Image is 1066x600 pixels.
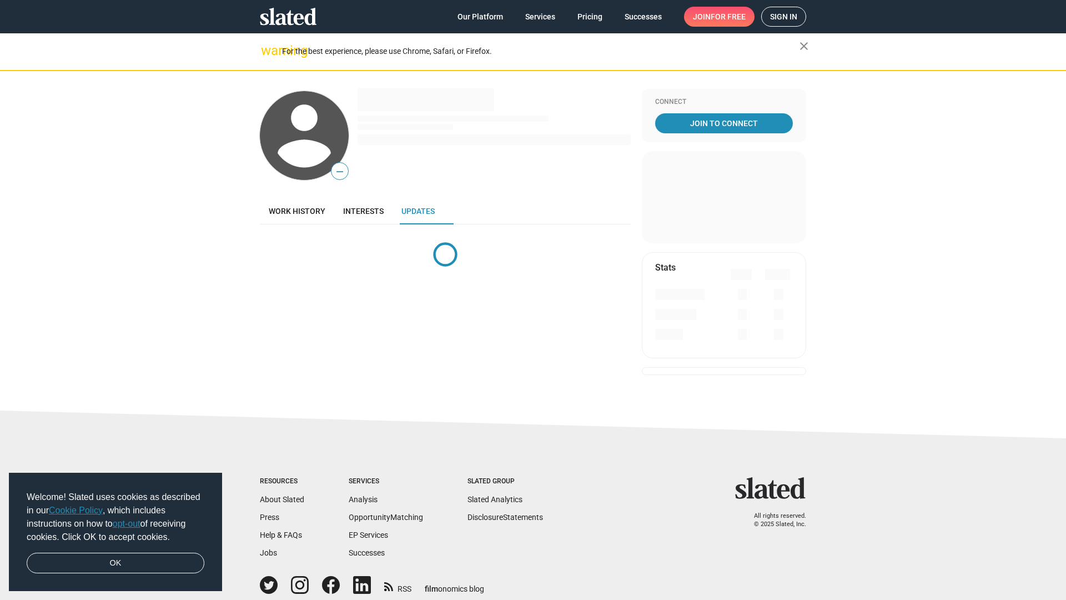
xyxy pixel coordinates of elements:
span: Successes [625,7,662,27]
div: Resources [260,477,304,486]
span: Sign in [770,7,797,26]
div: For the best experience, please use Chrome, Safari, or Firefox. [282,44,799,59]
a: Cookie Policy [49,506,103,515]
a: Updates [393,198,444,224]
div: Services [349,477,423,486]
a: OpportunityMatching [349,513,423,522]
span: Pricing [577,7,602,27]
a: Successes [349,548,385,557]
span: Welcome! Slated uses cookies as described in our , which includes instructions on how to of recei... [27,491,204,544]
a: dismiss cookie message [27,553,204,574]
a: RSS [384,577,411,594]
a: Analysis [349,495,378,504]
a: Join To Connect [655,113,793,133]
mat-icon: warning [261,44,274,57]
a: filmonomics blog [425,575,484,594]
span: film [425,584,438,593]
a: EP Services [349,531,388,539]
span: for free [711,7,746,27]
a: About Slated [260,495,304,504]
a: Work history [260,198,334,224]
span: — [331,164,348,179]
a: Pricing [569,7,611,27]
a: Services [516,7,564,27]
a: Help & FAQs [260,531,302,539]
a: Press [260,513,279,522]
a: Interests [334,198,393,224]
span: Join To Connect [657,113,791,133]
span: Services [525,7,555,27]
mat-card-title: Stats [655,262,676,273]
span: Updates [401,207,435,216]
mat-icon: close [797,39,811,53]
a: Successes [616,7,671,27]
span: Interests [343,207,384,216]
div: Connect [655,98,793,107]
span: Join [693,7,746,27]
span: Our Platform [457,7,503,27]
a: Joinfor free [684,7,755,27]
a: Slated Analytics [467,495,522,504]
a: Sign in [761,7,806,27]
a: Our Platform [449,7,512,27]
div: cookieconsent [9,473,222,592]
a: DisclosureStatements [467,513,543,522]
span: Work history [269,207,325,216]
a: Jobs [260,548,277,557]
p: All rights reserved. © 2025 Slated, Inc. [742,512,806,528]
div: Slated Group [467,477,543,486]
a: opt-out [113,519,140,528]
